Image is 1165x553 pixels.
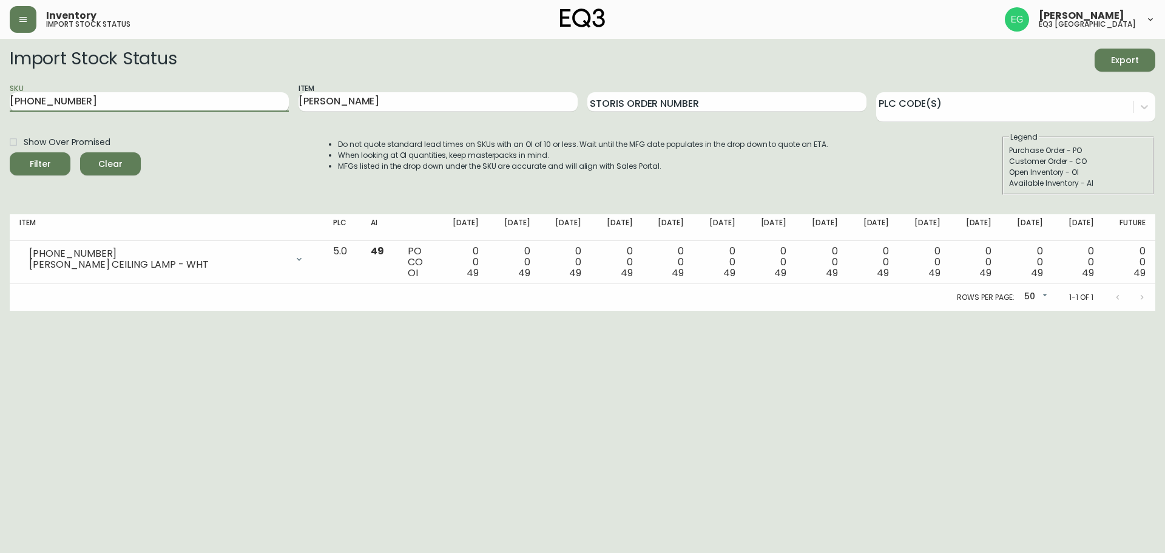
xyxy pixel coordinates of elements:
th: [DATE] [899,214,950,241]
span: 49 [979,266,991,280]
th: [DATE] [488,214,540,241]
li: When looking at OI quantities, keep masterpacks in mind. [338,150,828,161]
th: [DATE] [643,214,694,241]
td: 5.0 [323,241,361,284]
span: 49 [371,244,384,258]
div: 0 0 [1011,246,1043,279]
span: 49 [467,266,479,280]
span: Inventory [46,11,96,21]
th: Item [10,214,323,241]
th: PLC [323,214,361,241]
div: 0 0 [601,246,633,279]
span: 49 [621,266,633,280]
img: logo [560,8,605,28]
div: [PERSON_NAME] CEILING LAMP - WHT [29,259,287,270]
th: [DATE] [540,214,592,241]
span: Export [1104,53,1146,68]
button: Filter [10,152,70,175]
p: 1-1 of 1 [1069,292,1093,303]
div: 0 0 [652,246,684,279]
span: 49 [1082,266,1094,280]
div: 50 [1019,287,1050,307]
button: Clear [80,152,141,175]
li: MFGs listed in the drop down under the SKU are accurate and will align with Sales Portal. [338,161,828,172]
span: 49 [723,266,735,280]
span: Show Over Promised [24,136,110,149]
th: [DATE] [1001,214,1053,241]
span: 49 [1133,266,1146,280]
div: Open Inventory - OI [1009,167,1147,178]
th: [DATE] [437,214,489,241]
span: OI [408,266,418,280]
span: 49 [877,266,889,280]
div: 0 0 [1062,246,1095,279]
img: db11c1629862fe82d63d0774b1b54d2b [1005,7,1029,32]
th: [DATE] [950,214,1002,241]
th: [DATE] [848,214,899,241]
span: 49 [569,266,581,280]
p: Rows per page: [957,292,1015,303]
div: 0 0 [806,246,838,279]
div: Purchase Order - PO [1009,145,1147,156]
span: 49 [826,266,838,280]
div: 0 0 [908,246,940,279]
div: Available Inventory - AI [1009,178,1147,189]
div: 0 0 [498,246,530,279]
span: Clear [90,157,131,172]
th: [DATE] [591,214,643,241]
div: PO CO [408,246,427,279]
span: 49 [928,266,940,280]
h5: import stock status [46,21,130,28]
th: [DATE] [796,214,848,241]
span: 49 [1031,266,1043,280]
div: 0 0 [550,246,582,279]
div: [PHONE_NUMBER] [29,248,287,259]
div: Filter [30,157,51,172]
span: 49 [672,266,684,280]
th: [DATE] [1053,214,1104,241]
div: 0 0 [755,246,787,279]
h5: eq3 [GEOGRAPHIC_DATA] [1039,21,1136,28]
div: 0 0 [1113,246,1146,279]
div: Customer Order - CO [1009,156,1147,167]
th: Future [1104,214,1155,241]
span: 49 [774,266,786,280]
th: AI [361,214,398,241]
span: [PERSON_NAME] [1039,11,1124,21]
h2: Import Stock Status [10,49,177,72]
li: Do not quote standard lead times on SKUs with an OI of 10 or less. Wait until the MFG date popula... [338,139,828,150]
div: 0 0 [960,246,992,279]
div: 0 0 [703,246,735,279]
div: 0 0 [857,246,890,279]
button: Export [1095,49,1155,72]
th: [DATE] [694,214,745,241]
div: [PHONE_NUMBER][PERSON_NAME] CEILING LAMP - WHT [19,246,314,273]
legend: Legend [1009,132,1039,143]
div: 0 0 [447,246,479,279]
span: 49 [518,266,530,280]
th: [DATE] [745,214,797,241]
